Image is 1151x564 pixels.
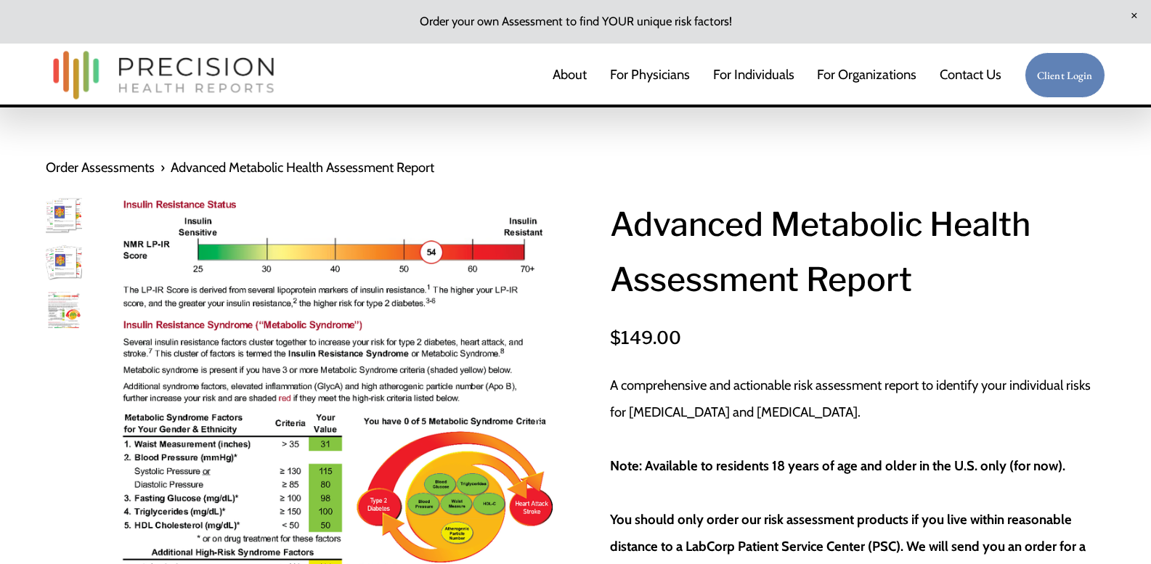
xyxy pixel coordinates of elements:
span: › [160,155,165,181]
button: Next [509,416,558,465]
a: Client Login [1025,52,1105,98]
a: Order Assessments [46,155,155,181]
button: Image 1 of 3 [46,197,82,237]
a: Contact Us [940,60,1001,90]
div: $149.00 [610,323,1105,353]
button: Image 2 of 3 [46,245,82,285]
a: Advanced Metabolic Health Assessment Report [171,155,434,181]
h1: Advanced Metabolic Health Assessment Report [610,197,1105,307]
span: For Organizations [817,62,916,89]
a: About [553,60,587,90]
a: folder dropdown [817,60,916,90]
div: Sohbet Aracı [1078,494,1151,564]
iframe: Chat Widget [1078,494,1151,564]
button: Previous [107,416,156,465]
div: Gallery thumbnails [46,197,82,332]
a: For Physicians [610,60,690,90]
img: Precision Health Reports [46,44,281,106]
a: For Individuals [713,60,794,90]
button: Image 3 of 3 [46,292,82,332]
